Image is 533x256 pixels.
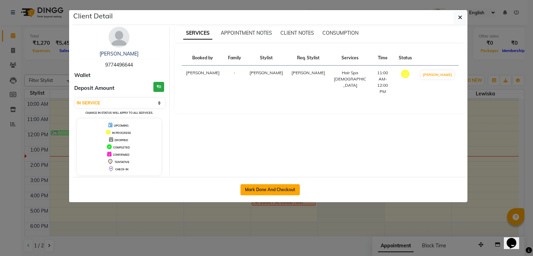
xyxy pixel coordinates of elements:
iframe: chat widget [504,228,526,249]
th: Stylist [245,51,287,66]
div: Hair Spa [DEMOGRAPHIC_DATA] [333,70,367,88]
th: Booked by [182,51,224,66]
span: [PERSON_NAME] [291,70,325,75]
a: [PERSON_NAME] [100,51,138,57]
span: Deposit Amount [74,84,115,92]
span: CHECK-IN [115,168,128,171]
th: Status [395,51,416,66]
h3: ₹0 [153,82,164,92]
img: avatar [109,27,129,48]
small: Change in status will apply to all services. [85,111,153,114]
button: Mark Done And Checkout [240,184,300,195]
span: UPCOMING [114,124,129,127]
h5: Client Detail [73,11,113,21]
th: Req. Stylist [287,51,329,66]
span: APPOINTMENT NOTES [221,30,272,36]
span: IN PROGRESS [112,131,131,135]
button: [PERSON_NAME] [421,70,454,79]
span: TENTATIVE [115,160,129,164]
span: CLIENT NOTES [280,30,314,36]
td: 11:00 AM-12:00 PM [371,66,395,99]
span: Wallet [74,71,91,79]
th: Family [224,51,245,66]
span: CONSUMPTION [322,30,358,36]
td: [PERSON_NAME] [182,66,224,99]
td: - [224,66,245,99]
span: [PERSON_NAME] [249,70,283,75]
span: SERVICES [183,27,212,40]
span: 9774496644 [105,62,133,68]
span: CONFIRMED [113,153,129,156]
span: DROPPED [115,138,128,142]
th: Time [371,51,395,66]
th: Services [329,51,371,66]
span: COMPLETED [113,146,130,149]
